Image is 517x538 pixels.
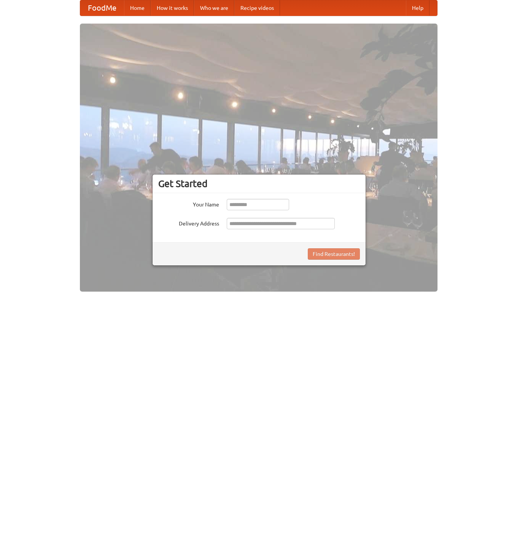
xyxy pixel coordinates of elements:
[124,0,151,16] a: Home
[234,0,280,16] a: Recipe videos
[406,0,430,16] a: Help
[308,248,360,260] button: Find Restaurants!
[80,0,124,16] a: FoodMe
[158,218,219,227] label: Delivery Address
[158,199,219,208] label: Your Name
[158,178,360,189] h3: Get Started
[194,0,234,16] a: Who we are
[151,0,194,16] a: How it works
